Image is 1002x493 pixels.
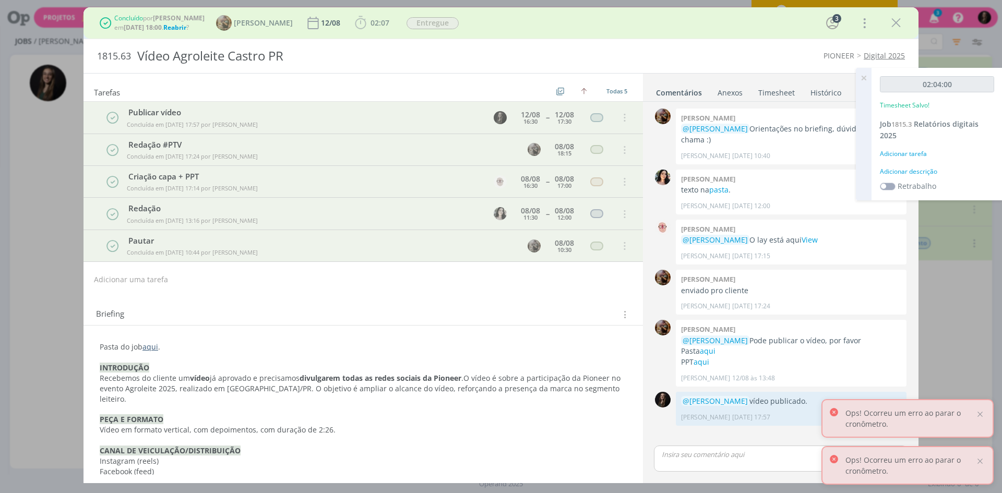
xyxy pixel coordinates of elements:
[521,111,540,118] div: 12/08
[521,175,540,183] div: 08/08
[681,124,901,145] p: Orientações no briefing, dúvidas me chama :)
[655,320,671,335] img: A
[681,224,735,234] b: [PERSON_NAME]
[655,270,671,285] img: A
[864,51,905,61] a: Digital 2025
[681,251,730,261] p: [PERSON_NAME]
[557,247,571,252] div: 10:30
[557,214,571,220] div: 12:00
[709,185,729,195] a: pasta
[694,357,709,367] a: aqui
[94,85,120,98] span: Tarefas
[521,207,540,214] div: 08/08
[557,183,571,188] div: 17:00
[546,114,549,121] span: --
[655,170,671,185] img: T
[127,217,258,224] span: Concluída em [DATE] 13:16 por [PERSON_NAME]
[96,308,124,321] span: Briefing
[845,407,975,429] p: Ops! Ocorreu um erro ao parar o cronômetro.
[732,151,770,161] span: [DATE] 10:40
[681,346,901,356] p: Pasta
[546,178,549,185] span: --
[683,396,748,406] span: @[PERSON_NAME]
[100,363,149,372] strong: INTRODUÇÃO
[557,118,571,124] div: 17:30
[898,181,936,191] label: Retrabalho
[93,270,169,289] button: Adicionar uma tarefa
[681,151,730,161] p: [PERSON_NAME]
[606,87,627,95] span: Todas 5
[681,335,901,346] p: Pode publicar o vídeo, por favor
[124,23,162,32] b: [DATE] 18:00
[732,302,770,311] span: [DATE] 17:24
[681,413,730,422] p: [PERSON_NAME]
[732,413,770,422] span: [DATE] 17:57
[681,201,730,211] p: [PERSON_NAME]
[100,373,627,404] p: recisamos O vídeo é sobre a participação da Pioneer no evento Agroleite 2025, realizado em [GEOGR...
[681,274,735,284] b: [PERSON_NAME]
[555,143,574,150] div: 08/08
[190,373,210,383] strong: vídeo
[802,235,818,245] a: View
[681,396,901,406] p: vídeo publicado.
[114,14,143,22] span: Concluído
[163,23,186,32] span: Reabrir
[683,235,748,245] span: @[PERSON_NAME]
[125,171,484,183] div: Criação capa + PPT
[683,124,748,134] span: @[PERSON_NAME]
[329,373,461,383] strong: em todas as redes sociais da Pioneer
[114,14,205,32] div: por em . ?
[683,335,748,345] span: @[PERSON_NAME]
[880,149,994,159] div: Adicionar tarefa
[97,51,131,62] span: 1815.63
[732,201,770,211] span: [DATE] 12:00
[555,207,574,214] div: 08/08
[681,185,901,195] p: texto na .
[125,235,518,247] div: Pautar
[100,342,627,352] p: Pasta do job .
[300,373,329,383] strong: divulgar
[100,446,241,455] strong: CANAL DE VEICULAÇÃO/DISTRIBUIÇÃO
[127,152,258,160] span: Concluída em [DATE] 17:24 por [PERSON_NAME]
[681,285,901,296] p: enviado pro cliente
[523,118,538,124] div: 16:30
[681,374,730,383] p: [PERSON_NAME]
[125,106,484,118] div: Publicar vídeo
[127,184,258,192] span: Concluída em [DATE] 17:14 por [PERSON_NAME]
[100,414,163,424] strong: PEÇA E FORMATO
[125,139,518,151] div: Redação #PTV
[555,111,574,118] div: 12/08
[655,83,702,98] a: Comentários
[655,220,671,235] img: A
[555,175,574,183] div: 08/08
[681,113,735,123] b: [PERSON_NAME]
[700,346,715,356] a: aqui
[546,210,549,218] span: --
[461,373,463,383] span: .
[655,109,671,124] img: A
[127,248,258,256] span: Concluída em [DATE] 10:44 por [PERSON_NAME]
[125,202,484,214] div: Redação
[732,374,775,383] span: 12/08 às 13:48
[718,88,743,98] div: Anexos
[681,324,735,334] b: [PERSON_NAME]
[681,302,730,311] p: [PERSON_NAME]
[100,373,190,383] span: Recebemos do cliente um
[555,239,574,247] div: 08/08
[880,119,979,140] span: Relatórios digitais 2025
[681,174,735,184] b: [PERSON_NAME]
[557,150,571,156] div: 18:15
[523,183,538,188] div: 16:30
[732,251,770,261] span: [DATE] 17:15
[153,14,205,22] b: [PERSON_NAME]
[100,456,627,466] p: Instagram (reels)
[880,101,929,110] p: Timesheet Salvo!
[581,88,587,94] img: arrow-up.svg
[142,342,158,352] a: aqui
[880,167,994,176] div: Adicionar descrição
[210,373,264,383] span: já aprovado e p
[523,214,538,220] div: 11:30
[824,15,841,31] button: 3
[127,121,258,128] span: Concluída em [DATE] 17:57 por [PERSON_NAME]
[681,235,901,245] p: O lay está aqui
